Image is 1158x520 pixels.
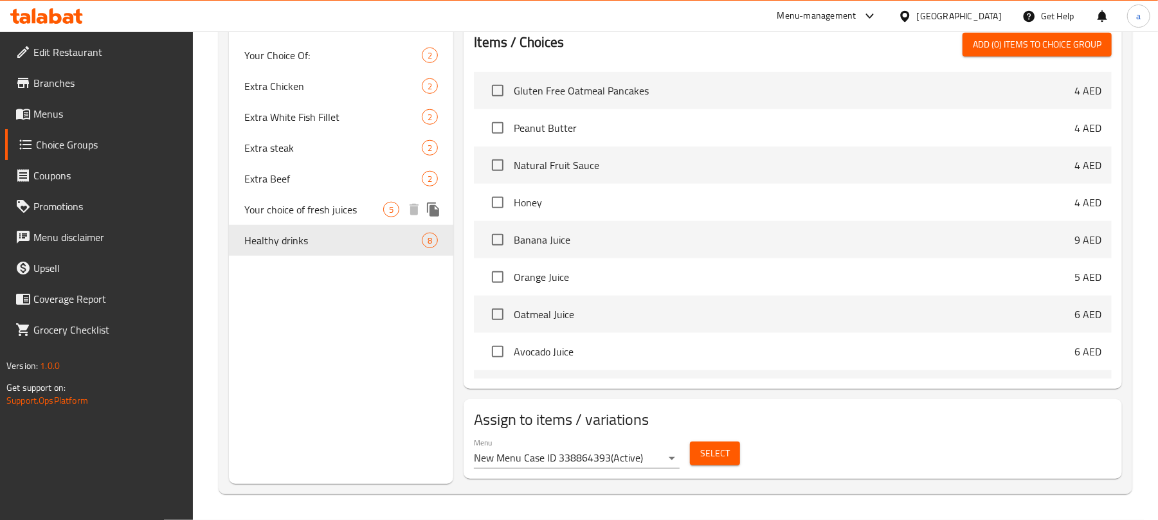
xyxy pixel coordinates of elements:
span: Oatmeal Juice [514,307,1074,322]
a: Upsell [5,253,194,283]
a: Menu disclaimer [5,222,194,253]
span: Select choice [484,338,511,365]
span: Add (0) items to choice group [973,37,1101,53]
div: Extra White Fish Fillet2 [229,102,453,132]
p: 4 AED [1074,157,1101,173]
span: Your choice of fresh juices [244,202,383,217]
span: Gluten Free Oatmeal Pancakes [514,83,1074,98]
h2: Assign to items / variations [474,409,1112,430]
span: 8 [422,235,437,247]
span: Your Choice Of: [244,48,422,63]
span: Edit Restaurant [33,44,183,60]
a: Choice Groups [5,129,194,160]
span: 2 [422,49,437,62]
p: 4 AED [1074,195,1101,210]
span: Grocery Checklist [33,322,183,337]
a: Support.OpsPlatform [6,392,88,409]
button: Add (0) items to choice group [963,33,1112,57]
span: Get support on: [6,379,66,396]
span: 1.0.0 [40,357,60,374]
span: Extra White Fish Fillet [244,109,422,125]
span: 2 [422,80,437,93]
span: Select choice [484,264,511,291]
p: 9 AED [1074,232,1101,247]
a: Coverage Report [5,283,194,314]
span: Select choice [484,301,511,328]
span: Coupons [33,168,183,183]
span: Version: [6,357,38,374]
div: Your Choice Of:2 [229,40,453,71]
div: Choices [422,109,438,125]
button: Select [690,442,740,465]
div: Your choice of fresh juices5deleteduplicate [229,194,453,225]
span: a [1136,9,1141,23]
span: Menus [33,106,183,121]
div: Extra Chicken2 [229,71,453,102]
span: Extra Chicken [244,78,422,94]
a: Edit Restaurant [5,37,194,67]
div: Choices [422,48,438,63]
span: Coverage Report [33,291,183,307]
p: 6 AED [1074,307,1101,322]
label: Menu [474,439,493,447]
span: Select choice [484,189,511,216]
div: Choices [422,171,438,186]
span: Promotions [33,199,183,214]
span: Select [700,445,730,462]
span: Select choice [484,375,511,402]
span: Select choice [484,226,511,253]
span: Extra Beef [244,171,422,186]
span: Healthy drinks [244,233,422,248]
span: Honey [514,195,1074,210]
div: Healthy drinks8 [229,225,453,256]
a: Promotions [5,191,194,222]
span: Peanut Butter [514,120,1074,136]
button: duplicate [424,200,443,219]
span: Branches [33,75,183,91]
p: 4 AED [1074,120,1101,136]
p: 5 AED [1074,269,1101,285]
span: Choice Groups [36,137,183,152]
a: Coupons [5,160,194,191]
button: delete [404,200,424,219]
span: Upsell [33,260,183,276]
a: Menus [5,98,194,129]
span: Extra steak [244,140,422,156]
div: Choices [422,78,438,94]
a: Branches [5,67,194,98]
span: Natural Fruit Sauce [514,157,1074,173]
span: Orange Juice [514,269,1074,285]
div: Extra steak2 [229,132,453,163]
span: Banana Juice [514,232,1074,247]
div: Choices [383,202,399,217]
div: Menu-management [777,8,856,24]
span: Avocado Juice [514,344,1074,359]
div: Choices [422,233,438,248]
span: 2 [422,111,437,123]
span: Menu disclaimer [33,229,183,245]
a: Grocery Checklist [5,314,194,345]
div: Extra Beef2 [229,163,453,194]
span: 5 [384,204,399,216]
span: Select choice [484,77,511,104]
span: 2 [422,142,437,154]
p: 4 AED [1074,83,1101,98]
div: New Menu Case ID 338864393(Active) [474,448,680,469]
p: 6 AED [1074,344,1101,359]
div: Choices [422,140,438,156]
span: 2 [422,173,437,185]
div: [GEOGRAPHIC_DATA] [917,9,1002,23]
h2: Items / Choices [474,33,564,52]
span: Select choice [484,152,511,179]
